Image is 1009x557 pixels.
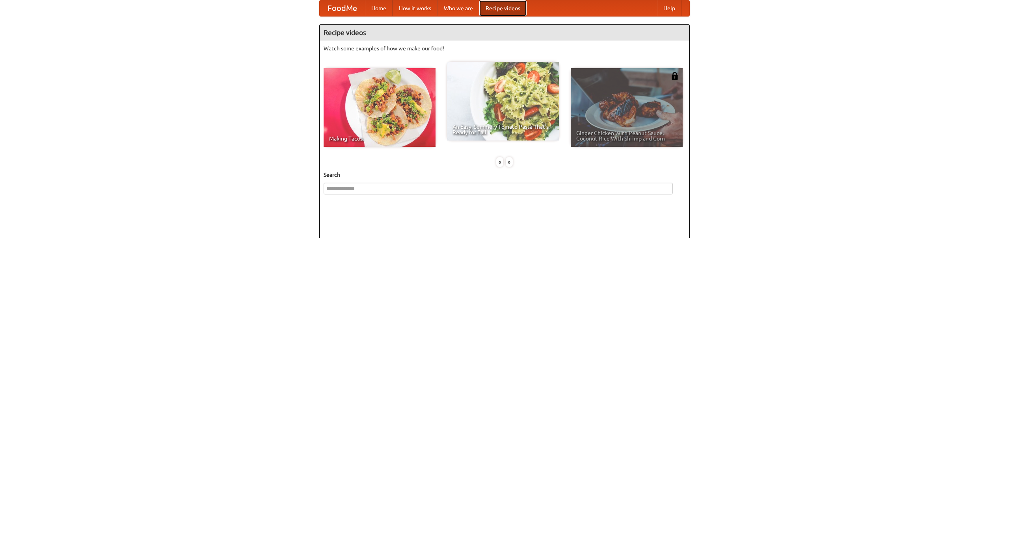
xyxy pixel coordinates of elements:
a: How it works [393,0,437,16]
div: « [496,157,503,167]
h4: Recipe videos [320,25,689,41]
a: Recipe videos [479,0,527,16]
p: Watch some examples of how we make our food! [324,44,685,52]
a: An Easy, Summery Tomato Pasta That's Ready for Fall [447,62,559,141]
a: FoodMe [320,0,365,16]
div: » [506,157,513,167]
img: 483408.png [671,72,679,80]
a: Home [365,0,393,16]
a: Help [657,0,681,16]
span: Making Tacos [329,136,430,141]
h5: Search [324,171,685,179]
span: An Easy, Summery Tomato Pasta That's Ready for Fall [452,124,553,135]
a: Who we are [437,0,479,16]
a: Making Tacos [324,68,436,147]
